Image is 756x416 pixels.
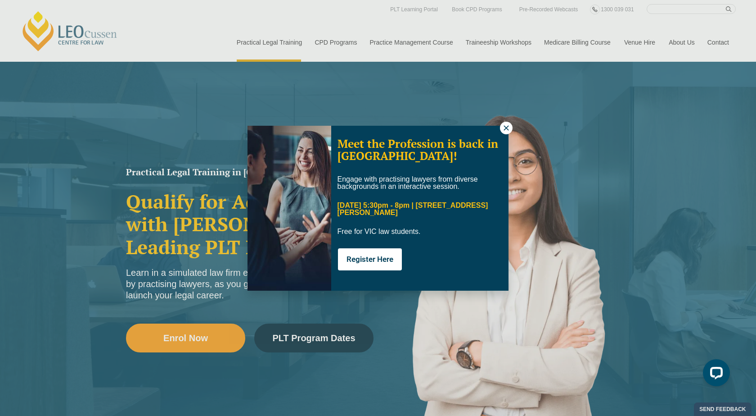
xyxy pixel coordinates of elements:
button: Close [500,122,513,134]
img: Soph-popup.JPG [247,126,331,291]
span: Free for VIC law students. [337,228,421,235]
iframe: LiveChat chat widget [696,356,733,393]
span: Meet the Profession is back in [GEOGRAPHIC_DATA]! [337,136,498,164]
button: Register Here [338,248,402,270]
span: [DATE] 5:30pm - 8pm | [STREET_ADDRESS][PERSON_NAME] [337,201,488,216]
span: Engage with practising lawyers from diverse backgrounds in an interactive session. [337,175,478,190]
